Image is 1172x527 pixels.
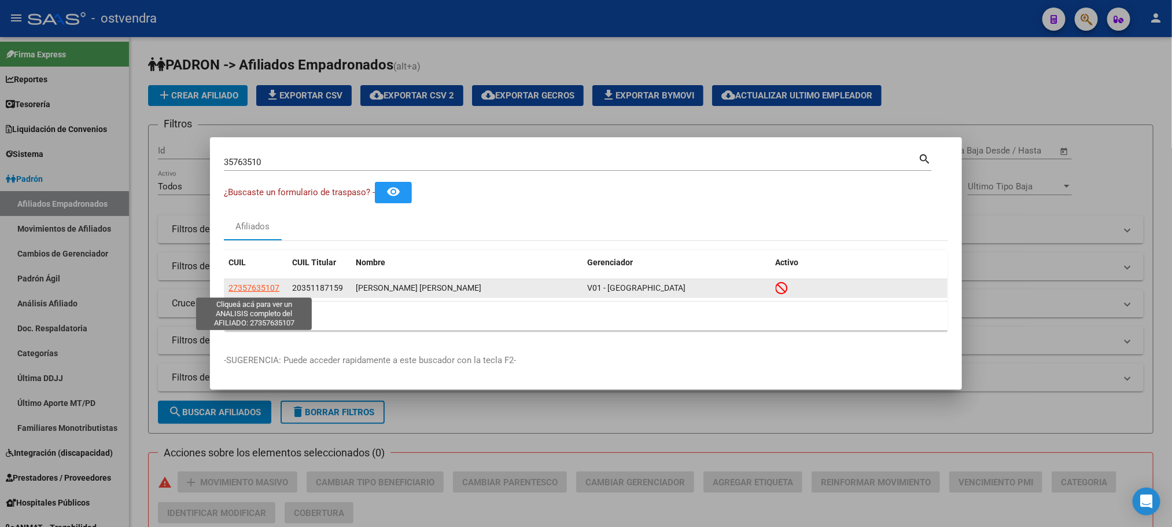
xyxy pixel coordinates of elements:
[224,354,948,367] p: -SUGERENCIA: Puede acceder rapidamente a este buscador con la tecla F2-
[776,258,799,267] span: Activo
[356,258,385,267] span: Nombre
[771,250,948,275] datatable-header-cell: Activo
[236,220,270,233] div: Afiliados
[224,302,948,331] div: 1 total
[292,283,343,292] span: 20351187159
[587,283,685,292] span: V01 - [GEOGRAPHIC_DATA]
[918,151,931,165] mat-icon: search
[292,258,336,267] span: CUIL Titular
[583,250,771,275] datatable-header-cell: Gerenciador
[351,250,583,275] datatable-header-cell: Nombre
[228,283,279,292] span: 27357635107
[288,250,351,275] datatable-header-cell: CUIL Titular
[228,258,246,267] span: CUIL
[224,250,288,275] datatable-header-cell: CUIL
[224,187,375,197] span: ¿Buscaste un formulario de traspaso? -
[386,185,400,199] mat-icon: remove_red_eye
[356,281,578,295] div: [PERSON_NAME] [PERSON_NAME]
[1133,488,1160,515] div: Open Intercom Messenger
[587,258,633,267] span: Gerenciador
